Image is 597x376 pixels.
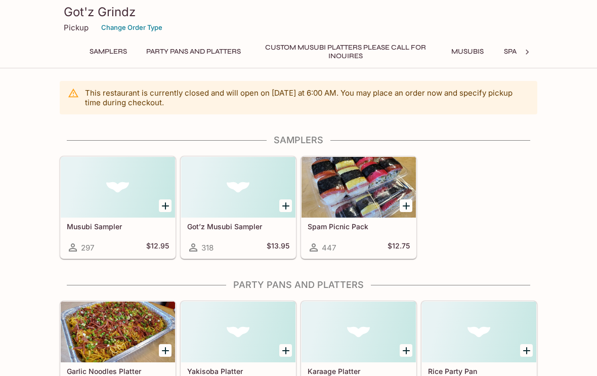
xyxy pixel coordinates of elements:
button: Add Karaage Platter [400,344,412,357]
h5: Rice Party Pan [428,367,530,375]
button: Add Yakisoba Platter [279,344,292,357]
h5: Karaage Platter [308,367,410,375]
h5: Spam Picnic Pack [308,222,410,231]
h5: $12.75 [388,241,410,254]
div: Karaage Platter [302,302,416,362]
button: Custom Musubi Platters PLEASE CALL FOR INQUIRES [254,45,437,59]
button: Add Got’z Musubi Sampler [279,199,292,212]
button: Add Rice Party Pan [520,344,533,357]
h4: Party Pans and Platters [60,279,537,290]
h4: Samplers [60,135,537,146]
div: Garlic Noodles Platter [61,302,175,362]
button: Spam Musubis [498,45,563,59]
h5: Musubi Sampler [67,222,169,231]
button: Samplers [84,45,133,59]
div: Musubi Sampler [61,157,175,218]
div: Got’z Musubi Sampler [181,157,295,218]
h5: Garlic Noodles Platter [67,367,169,375]
button: Change Order Type [97,20,167,35]
button: Add Spam Picnic Pack [400,199,412,212]
button: Add Musubi Sampler [159,199,172,212]
button: Musubis [445,45,490,59]
h5: $13.95 [267,241,289,254]
span: 318 [201,243,214,253]
a: Spam Picnic Pack447$12.75 [301,156,416,259]
h3: Got'z Grindz [64,4,533,20]
div: Spam Picnic Pack [302,157,416,218]
span: 447 [322,243,336,253]
h5: Got’z Musubi Sampler [187,222,289,231]
button: Party Pans and Platters [141,45,246,59]
h5: Yakisoba Platter [187,367,289,375]
p: This restaurant is currently closed and will open on [DATE] at 6:00 AM . You may place an order n... [85,88,529,107]
h5: $12.95 [146,241,169,254]
a: Musubi Sampler297$12.95 [60,156,176,259]
div: Yakisoba Platter [181,302,295,362]
button: Add Garlic Noodles Platter [159,344,172,357]
div: Rice Party Pan [422,302,536,362]
a: Got’z Musubi Sampler318$13.95 [181,156,296,259]
p: Pickup [64,23,89,32]
span: 297 [81,243,94,253]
